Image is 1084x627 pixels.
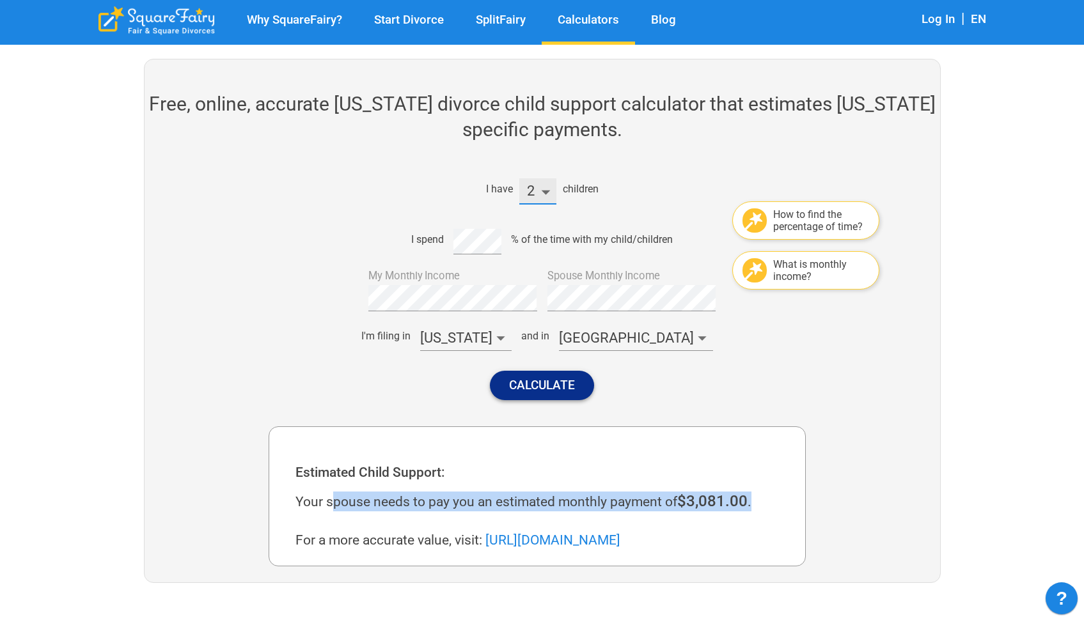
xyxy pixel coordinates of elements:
div: How to find the percentage of time? [773,208,869,233]
a: Log In [922,12,955,26]
div: [GEOGRAPHIC_DATA] [559,325,713,352]
span: | [955,10,971,26]
div: I spend [411,233,444,245]
div: % of the time with my child/children [511,233,673,245]
div: I'm filing in [361,330,411,342]
div: I have [486,183,513,195]
a: Calculators [542,13,635,27]
div: and in [521,330,549,342]
div: [US_STATE] [420,325,512,352]
label: Spouse Monthly Income [547,268,660,284]
a: [URL][DOMAIN_NAME] [485,532,620,548]
h2: Free, online, accurate [US_STATE] divorce child support calculator that estimates [US_STATE] spec... [145,91,940,143]
label: My Monthly Income [368,268,460,284]
div: Estimated Child Support: [295,463,789,482]
div: 2 [519,178,556,205]
div: SquareFairy Logo [98,6,215,35]
a: Blog [635,13,692,27]
a: SplitFairy [460,13,542,27]
span: $3,081.00 [677,492,748,510]
a: Why SquareFairy? [231,13,358,27]
button: Calculate [490,371,594,399]
iframe: JSD widget [1039,576,1084,627]
div: children [563,183,599,195]
a: Start Divorce [358,13,460,27]
div: EN [971,12,986,29]
div: Your spouse needs to pay you an estimated monthly payment of . For a more accurate value, visit: [295,492,789,550]
div: What is monthly income? [773,258,869,283]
